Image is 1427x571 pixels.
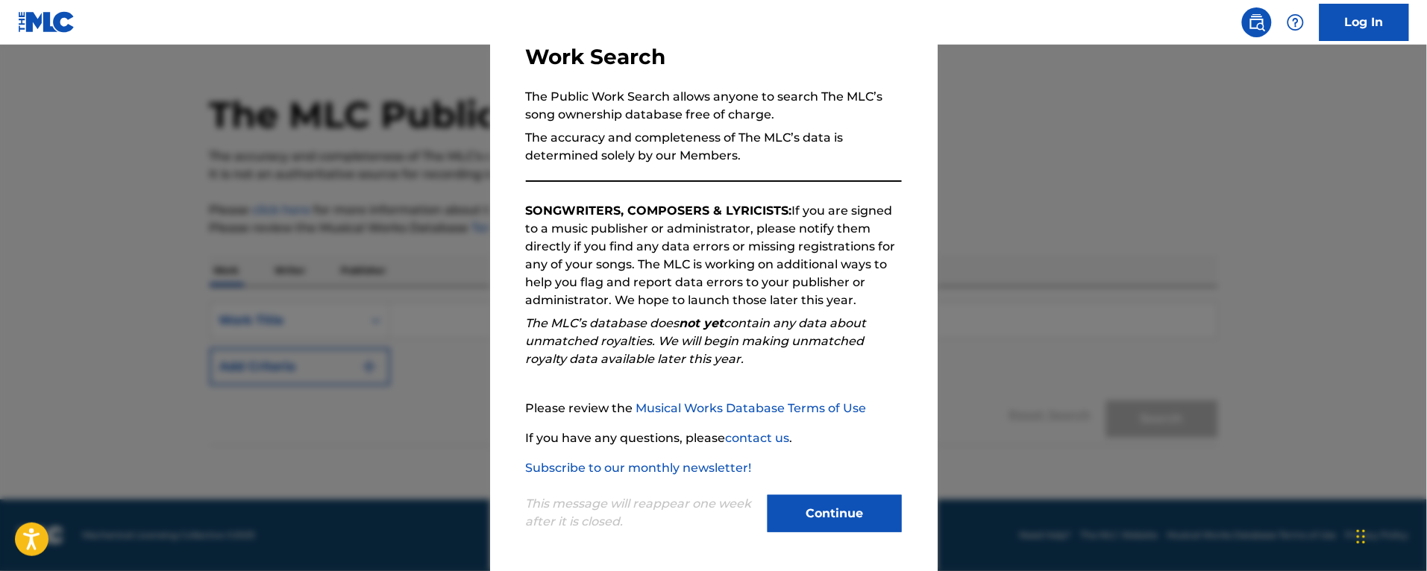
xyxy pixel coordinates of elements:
[726,431,790,445] a: contact us
[526,429,902,447] p: If you have any questions, please .
[526,495,759,531] p: This message will reappear one week after it is closed.
[680,316,724,330] strong: not yet
[1281,7,1311,37] div: Help
[1248,13,1266,31] img: search
[768,495,902,532] button: Continue
[526,129,902,165] p: The accuracy and completeness of The MLC’s data is determined solely by our Members.
[526,88,902,124] p: The Public Work Search allows anyone to search The MLC’s song ownership database free of charge.
[1320,4,1409,41] a: Log In
[1242,7,1272,37] a: Public Search
[526,316,867,366] em: The MLC’s database does contain any data about unmatched royalties. We will begin making unmatche...
[526,461,752,475] a: Subscribe to our monthly newsletter!
[18,11,75,33] img: MLC Logo
[1357,514,1366,559] div: Drag
[526,204,792,218] strong: SONGWRITERS, COMPOSERS & LYRICISTS:
[1287,13,1305,31] img: help
[526,400,902,417] p: Please review the
[526,202,902,309] p: If you are signed to a music publisher or administrator, please notify them directly if you find ...
[1352,499,1427,571] iframe: Chat Widget
[636,401,867,415] a: Musical Works Database Terms of Use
